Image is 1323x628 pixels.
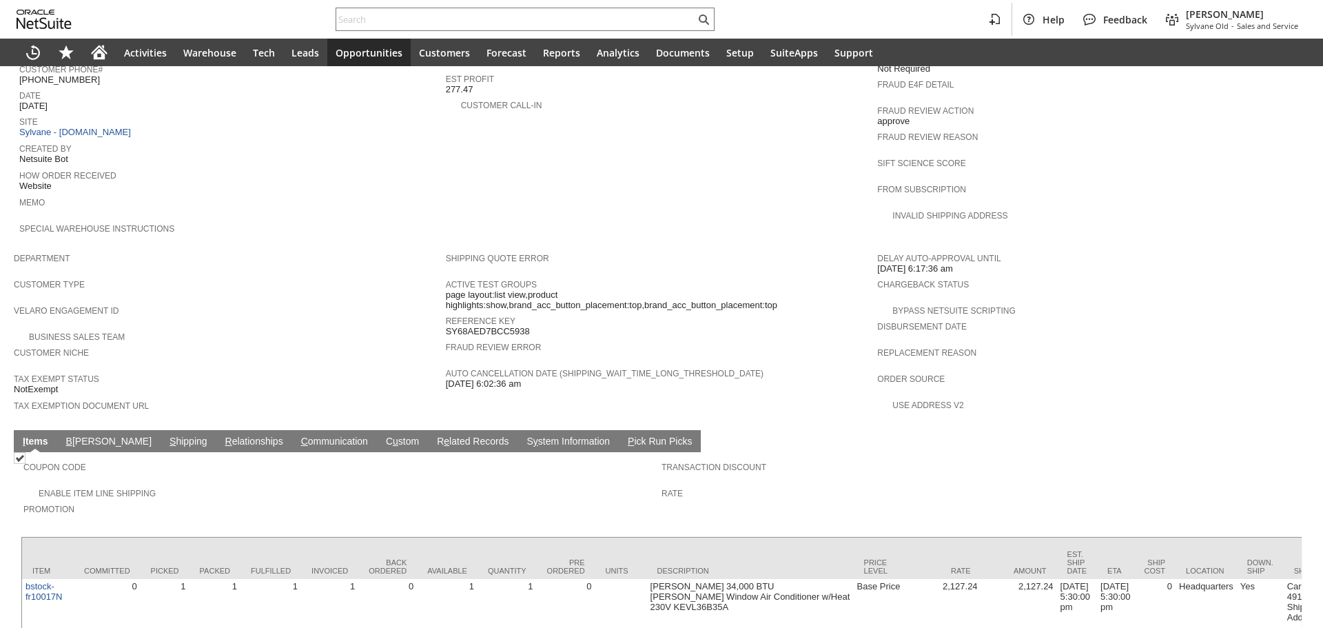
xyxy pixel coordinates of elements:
a: Order Source [877,374,945,384]
div: Item [32,567,63,575]
span: [PERSON_NAME] [1186,8,1298,21]
a: Customers [411,39,478,66]
span: e [444,436,449,447]
input: Search [336,11,695,28]
a: From Subscription [877,185,966,194]
span: Customers [419,46,470,59]
div: Pre Ordered [547,558,585,575]
a: Communication [298,436,371,449]
span: page layout:list view,product highlights:show,brand_acc_button_placement:top,brand_acc_button_pla... [446,290,871,311]
a: How Order Received [19,171,116,181]
span: Warehouse [183,46,236,59]
span: Setup [726,46,754,59]
a: Unrolled view on [1284,433,1301,449]
a: Leads [283,39,327,66]
div: Committed [84,567,130,575]
span: Analytics [597,46,639,59]
span: approve [877,116,910,127]
a: Active Test Groups [446,280,537,290]
div: Picked [151,567,179,575]
svg: Search [695,11,712,28]
span: [PHONE_NUMBER] [19,74,100,85]
span: Feedback [1103,13,1147,26]
a: Sift Science Score [877,159,965,168]
a: Date [19,91,41,101]
span: R [225,436,232,447]
div: Invoiced [311,567,348,575]
div: Est. Ship Date [1067,550,1087,575]
a: Sylvane - [DOMAIN_NAME] [19,127,134,137]
span: S [170,436,176,447]
a: Fraud Review Error [446,343,542,352]
div: Fulfilled [251,567,291,575]
a: Invalid Shipping Address [892,211,1007,221]
a: Pick Run Picks [624,436,695,449]
a: Forecast [478,39,535,66]
div: Down. Ship [1247,558,1273,575]
span: SuiteApps [770,46,818,59]
div: Ship Cost [1144,558,1165,575]
a: Coupon Code [23,463,86,472]
span: Opportunities [336,46,402,59]
a: Customer Phone# [19,65,103,74]
a: Analytics [588,39,648,66]
span: [DATE] 6:17:36 am [877,263,953,274]
a: Reference Key [446,316,515,326]
a: Promotion [23,505,74,514]
a: Memo [19,198,45,207]
span: Website [19,181,52,192]
div: ETA [1107,567,1123,575]
a: Documents [648,39,718,66]
a: Transaction Discount [661,463,766,472]
a: Relationships [222,436,287,449]
div: Quantity [488,567,526,575]
div: Rate [916,567,971,575]
a: Setup [718,39,762,66]
span: Help [1043,13,1065,26]
div: Price Level [864,558,895,575]
a: Special Warehouse Instructions [19,224,174,234]
a: Opportunities [327,39,411,66]
span: [DATE] [19,101,48,112]
span: Reports [543,46,580,59]
a: Site [19,117,38,127]
svg: logo [17,10,72,29]
a: Department [14,254,70,263]
a: Fraud Review Action [877,106,974,116]
span: Tech [253,46,275,59]
span: B [66,436,72,447]
a: SuiteApps [762,39,826,66]
a: Customer Call-in [461,101,542,110]
span: I [23,436,25,447]
span: C [301,436,308,447]
span: P [628,436,634,447]
a: Disbursement Date [877,322,967,332]
a: bstock-fr10017N [25,581,62,602]
a: Rate [661,489,683,498]
a: Customer Niche [14,348,89,358]
a: Fraud E4F Detail [877,80,954,90]
span: Activities [124,46,167,59]
a: Est Profit [446,74,494,84]
a: Chargeback Status [877,280,969,290]
span: Documents [656,46,710,59]
a: Bypass NetSuite Scripting [892,306,1015,316]
span: Sales and Service [1237,21,1298,31]
a: Customer Type [14,280,85,290]
a: Related Records [433,436,512,449]
a: Custom [382,436,422,449]
a: B[PERSON_NAME] [63,436,155,449]
a: Enable Item Line Shipping [39,489,156,498]
a: Home [83,39,116,66]
a: Velaro Engagement ID [14,306,119,316]
a: Recent Records [17,39,50,66]
a: Replacement reason [877,348,976,358]
span: y [533,436,538,447]
span: Netsuite Bot [19,154,68,165]
div: Available [427,567,467,575]
a: Tax Exempt Status [14,374,99,384]
a: Shipping Quote Error [446,254,549,263]
span: - [1231,21,1234,31]
div: Description [657,567,843,575]
svg: Recent Records [25,44,41,61]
